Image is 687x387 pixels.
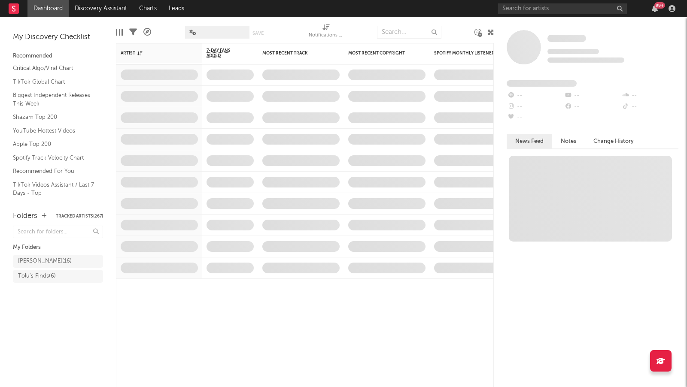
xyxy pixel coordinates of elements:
[621,101,678,112] div: --
[252,31,264,36] button: Save
[547,34,586,43] a: Some Artist
[552,134,585,148] button: Notes
[116,21,123,43] div: Edit Columns
[18,271,56,281] div: Tolu's Finds ( 6 )
[507,134,552,148] button: News Feed
[13,153,94,163] a: Spotify Track Velocity Chart
[13,126,94,136] a: YouTube Hottest Videos
[507,101,564,112] div: --
[547,57,624,63] span: 0 fans last week
[564,101,621,112] div: --
[507,112,564,124] div: --
[56,214,103,218] button: Tracked Artists(267)
[309,30,343,41] div: Notifications (Artist)
[498,3,627,14] input: Search for artists
[652,5,658,12] button: 99+
[621,90,678,101] div: --
[13,77,94,87] a: TikTok Global Chart
[13,270,103,283] a: Tolu's Finds(6)
[309,21,343,43] div: Notifications (Artist)
[377,26,441,39] input: Search...
[13,211,37,221] div: Folders
[564,90,621,101] div: --
[13,166,94,176] a: Recommended For You
[654,2,665,9] div: 99 +
[13,226,103,238] input: Search for folders...
[13,63,94,73] a: Critical Algo/Viral Chart
[13,139,94,149] a: Apple Top 200
[434,51,499,56] div: Spotify Monthly Listeners
[348,51,413,56] div: Most Recent Copyright
[547,35,586,42] span: Some Artist
[13,91,94,108] a: Biggest Independent Releases This Week
[13,32,103,42] div: My Discovery Checklist
[18,256,72,266] div: [PERSON_NAME] ( 16 )
[13,112,94,122] a: Shazam Top 200
[547,49,599,54] span: Tracking Since: [DATE]
[207,48,241,58] span: 7-Day Fans Added
[13,180,94,198] a: TikTok Videos Assistant / Last 7 Days - Top
[507,90,564,101] div: --
[262,51,327,56] div: Most Recent Track
[143,21,151,43] div: A&R Pipeline
[13,255,103,268] a: [PERSON_NAME](16)
[13,242,103,253] div: My Folders
[13,51,103,61] div: Recommended
[585,134,642,148] button: Change History
[121,51,185,56] div: Artist
[129,21,137,43] div: Filters
[507,80,577,87] span: Fans Added by Platform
